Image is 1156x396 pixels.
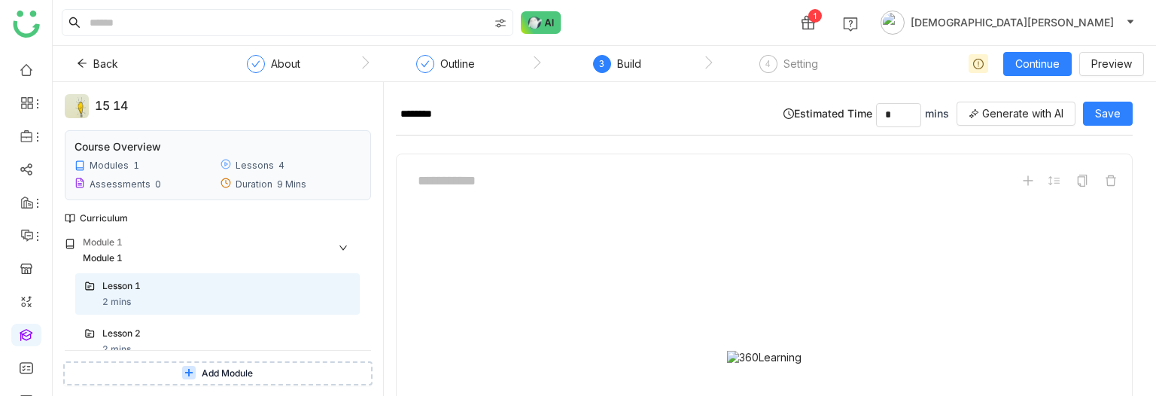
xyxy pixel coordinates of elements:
div: Outline [416,55,475,82]
div: 9 Mins [277,178,306,190]
span: [DEMOGRAPHIC_DATA][PERSON_NAME] [911,14,1114,31]
div: About [271,55,300,73]
div: 1 [808,9,822,23]
div: Lesson 2 [102,327,321,341]
div: 2 mins [102,343,131,357]
div: Assessments [90,178,151,190]
img: search-type.svg [494,17,507,29]
div: 4Setting [759,55,818,82]
img: lms-folder.svg [84,328,95,339]
div: 0 [155,178,161,190]
div: 15 14 [95,96,341,116]
span: Back [93,56,118,72]
div: 4 [278,160,284,171]
div: Estimated Time [783,102,1133,127]
img: help.svg [843,17,858,32]
div: Module 1Module 1 [65,236,360,267]
button: Add Module [63,361,373,385]
div: Module 1 [83,236,123,250]
div: Lessons [236,160,274,171]
span: Save [1095,105,1121,122]
span: Continue [1015,56,1060,72]
button: Preview [1079,52,1144,76]
div: Duration [236,178,272,190]
button: Continue [1003,52,1072,76]
img: avatar [881,11,905,35]
div: Setting [783,55,818,73]
span: Preview [1091,56,1132,72]
div: About [247,55,300,82]
div: 3Build [593,55,641,82]
img: 360Learning [727,351,802,364]
div: Course Overview [75,140,161,153]
img: lms-folder.svg [84,281,95,291]
button: Generate with AI [957,102,1075,126]
div: Curriculum [65,212,128,224]
div: 2 mins [102,295,131,309]
div: Lesson 1 [102,279,321,294]
span: 4 [765,58,771,69]
button: Back [65,52,130,76]
div: Module 1 [83,251,327,266]
div: Outline [440,55,475,73]
span: Add Module [202,367,253,381]
span: mins [925,107,949,120]
img: ask-buddy-normal.svg [521,11,561,34]
div: Modules [90,160,129,171]
div: 1 [133,160,139,171]
button: [DEMOGRAPHIC_DATA][PERSON_NAME] [878,11,1138,35]
span: Generate with AI [982,105,1063,122]
span: 3 [599,58,604,69]
button: Save [1083,102,1133,126]
img: logo [13,11,40,38]
div: Build [617,55,641,73]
